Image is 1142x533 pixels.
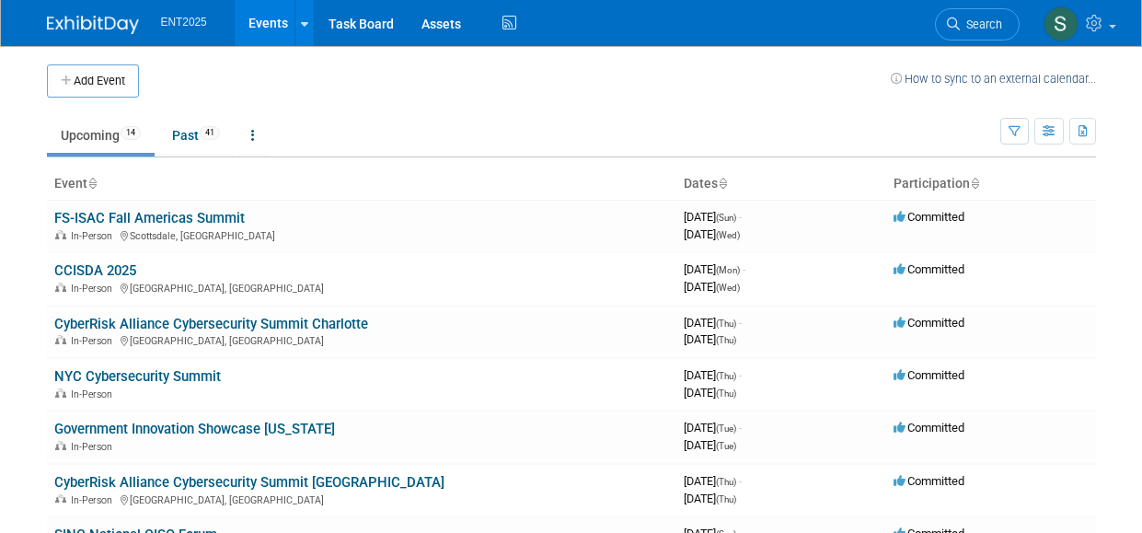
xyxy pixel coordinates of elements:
a: Sort by Event Name [87,176,97,191]
img: In-Person Event [55,494,66,504]
div: [GEOGRAPHIC_DATA], [GEOGRAPHIC_DATA] [54,332,669,347]
span: (Tue) [716,441,736,451]
span: (Sun) [716,213,736,223]
div: [GEOGRAPHIC_DATA], [GEOGRAPHIC_DATA] [54,492,669,506]
a: How to sync to an external calendar... [891,72,1096,86]
span: [DATE] [684,332,736,346]
span: [DATE] [684,421,742,435]
img: Stephanie Silva [1044,6,1079,41]
img: ExhibitDay [47,16,139,34]
span: [DATE] [684,492,736,505]
img: In-Person Event [55,283,66,292]
a: CyberRisk Alliance Cybersecurity Summit Charlotte [54,316,368,332]
a: NYC Cybersecurity Summit [54,368,221,385]
span: (Thu) [716,319,736,329]
a: Search [935,8,1020,41]
a: Sort by Participation Type [970,176,979,191]
img: In-Person Event [55,388,66,398]
img: In-Person Event [55,335,66,344]
span: Committed [894,368,964,382]
span: - [739,368,742,382]
span: - [743,262,745,276]
span: (Wed) [716,283,740,293]
th: Event [47,168,676,200]
span: In-Person [71,230,118,242]
span: (Mon) [716,265,740,275]
span: (Tue) [716,423,736,434]
span: Committed [894,316,964,330]
button: Add Event [47,64,139,98]
div: [GEOGRAPHIC_DATA], [GEOGRAPHIC_DATA] [54,280,669,295]
span: [DATE] [684,262,745,276]
span: [DATE] [684,474,742,488]
a: CyberRisk Alliance Cybersecurity Summit [GEOGRAPHIC_DATA] [54,474,444,491]
a: Past41 [158,118,234,153]
span: Committed [894,474,964,488]
a: Upcoming14 [47,118,155,153]
span: Committed [894,421,964,435]
a: CCISDA 2025 [54,262,136,279]
span: In-Person [71,388,118,400]
img: In-Person Event [55,441,66,450]
span: 14 [121,126,141,140]
span: Committed [894,262,964,276]
span: (Wed) [716,230,740,240]
a: Sort by Start Date [718,176,727,191]
span: Search [960,17,1002,31]
span: [DATE] [684,227,740,241]
th: Dates [676,168,886,200]
span: In-Person [71,335,118,347]
span: [DATE] [684,368,742,382]
span: - [739,210,742,224]
span: (Thu) [716,388,736,399]
span: In-Person [71,494,118,506]
span: (Thu) [716,477,736,487]
span: In-Person [71,441,118,453]
span: 41 [200,126,220,140]
div: Scottsdale, [GEOGRAPHIC_DATA] [54,227,669,242]
span: - [739,421,742,435]
span: Committed [894,210,964,224]
span: - [739,474,742,488]
a: Government Innovation Showcase [US_STATE] [54,421,335,437]
span: In-Person [71,283,118,295]
span: [DATE] [684,438,736,452]
span: ENT2025 [161,16,207,29]
a: FS-ISAC Fall Americas Summit [54,210,245,226]
span: [DATE] [684,210,742,224]
span: [DATE] [684,316,742,330]
span: (Thu) [716,494,736,504]
span: (Thu) [716,371,736,381]
span: (Thu) [716,335,736,345]
span: - [739,316,742,330]
span: [DATE] [684,280,740,294]
span: [DATE] [684,386,736,400]
th: Participation [886,168,1096,200]
img: In-Person Event [55,230,66,239]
